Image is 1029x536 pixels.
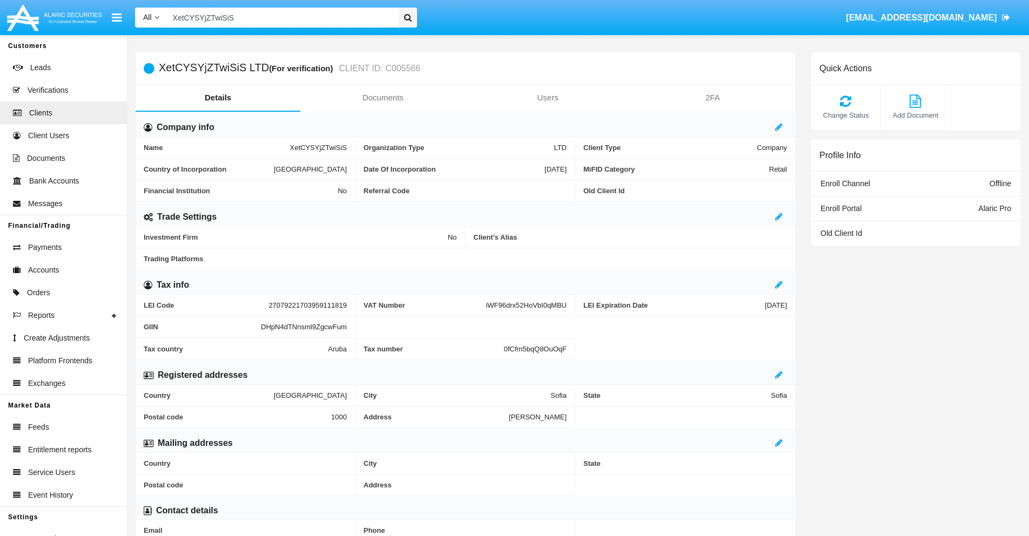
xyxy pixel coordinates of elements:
span: Retail [769,165,787,173]
h6: Tax info [157,279,189,291]
span: Add Document [886,110,945,120]
small: CLIENT ID: C005566 [336,64,420,73]
span: Feeds [28,422,49,433]
span: Company [757,144,787,152]
a: 2FA [630,85,795,111]
span: Country [144,459,347,467]
h6: Trade Settings [157,211,217,223]
span: 27079221703959111819 [268,301,347,309]
span: Messages [28,198,63,209]
span: [GEOGRAPHIC_DATA] [274,165,347,173]
span: Enroll Channel [820,179,870,188]
span: Payments [28,242,62,253]
span: Orders [27,287,50,298]
span: Verifications [28,85,68,96]
span: Platform Frontends [28,355,92,367]
span: Aruba [328,344,347,353]
span: Old Client Id [583,187,787,195]
span: Enroll Portal [820,204,862,213]
h6: Contact details [156,505,218,517]
span: Organization Type [364,144,554,152]
span: State [583,459,787,467]
span: No [448,233,457,241]
span: Postal code [144,413,331,421]
span: [PERSON_NAME] [509,413,567,421]
span: Email [144,526,347,534]
span: State [583,391,771,399]
span: MiFID Category [583,165,769,173]
span: Phone [364,526,567,534]
span: Postal code [144,481,347,489]
h6: Quick Actions [819,63,872,73]
span: Reports [28,310,55,321]
span: 1000 [331,413,347,421]
h6: Profile Info [819,150,860,160]
span: VAT Number [364,301,486,309]
span: LEI Expiration Date [583,301,765,309]
span: City [364,459,567,467]
a: Users [466,85,630,111]
a: Documents [300,85,465,111]
span: 0fCfm5bqQ8OuOqF [504,345,567,353]
span: iWF96drx52HoVbI0qMBU [486,301,567,309]
span: Alaric Pro [978,204,1011,213]
span: Sofia [550,391,567,399]
span: Entitlement reports [28,444,92,456]
span: All [143,13,152,22]
h6: Registered addresses [158,369,247,381]
span: LEI Code [144,301,268,309]
input: Search [167,8,395,28]
span: GIIN [144,323,261,331]
span: Address [364,413,509,421]
span: DHpN4dTNnsml9ZgcwFum [261,323,347,331]
span: Country of Incorporation [144,165,274,173]
span: Tax country [144,344,328,353]
span: Accounts [28,264,59,276]
span: Sofia [771,391,787,399]
a: [EMAIL_ADDRESS][DOMAIN_NAME] [841,3,1015,33]
span: Documents [27,153,65,164]
span: Name [144,144,290,152]
span: Financial Institution [144,187,338,195]
span: No [338,187,347,195]
span: [GEOGRAPHIC_DATA] [274,391,347,399]
span: Event History [28,490,73,501]
a: Details [136,85,300,111]
span: Trading Platforms [144,255,787,263]
h6: Mailing addresses [158,437,233,449]
span: [DATE] [765,301,787,309]
span: Address [364,481,567,489]
span: Exchanges [28,378,65,389]
a: All [135,12,167,23]
span: Tax number [364,345,504,353]
h6: Company info [157,121,214,133]
span: Country [144,391,274,399]
span: Clients [29,107,52,119]
h5: XetCYSYjZTwiSiS LTD [159,62,420,74]
span: [EMAIL_ADDRESS][DOMAIN_NAME] [846,13,997,22]
span: Client Type [583,144,757,152]
img: Logo image [5,2,104,33]
span: Client’s Alias [474,233,788,241]
div: (For verification) [269,62,336,74]
span: Leads [30,62,51,73]
span: Change Status [817,110,875,120]
span: Investment Firm [144,233,448,241]
span: City [364,391,550,399]
span: Client Users [28,130,69,141]
span: Date Of Incorporation [364,165,544,173]
span: Create Adjustments [24,333,90,344]
span: Old Client Id [820,229,862,238]
span: XetCYSYjZTwiSiS [290,144,347,152]
span: Service Users [28,467,75,478]
span: Bank Accounts [29,175,79,187]
span: Offline [990,179,1011,188]
span: [DATE] [544,165,567,173]
span: Referral Code [364,187,567,195]
span: LTD [554,144,567,152]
